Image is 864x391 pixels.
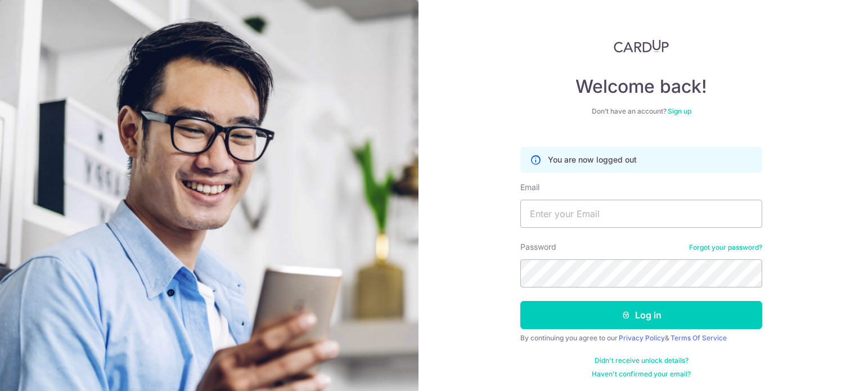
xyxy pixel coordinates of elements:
p: You are now logged out [548,154,637,165]
label: Password [520,241,556,253]
a: Privacy Policy [619,334,665,342]
label: Email [520,182,539,193]
a: Haven't confirmed your email? [592,370,691,379]
a: Sign up [668,107,691,115]
input: Enter your Email [520,200,762,228]
a: Terms Of Service [670,334,727,342]
a: Didn't receive unlock details? [595,356,688,365]
h4: Welcome back! [520,75,762,98]
button: Log in [520,301,762,329]
img: CardUp Logo [614,39,669,53]
div: Don’t have an account? [520,107,762,116]
a: Forgot your password? [689,243,762,252]
div: By continuing you agree to our & [520,334,762,343]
